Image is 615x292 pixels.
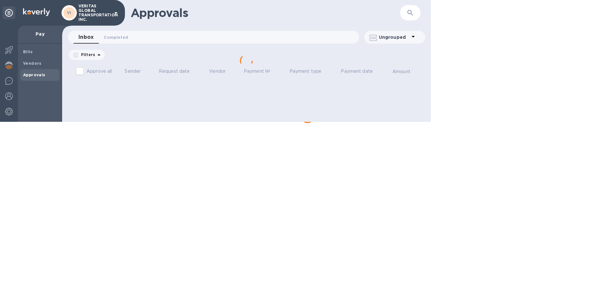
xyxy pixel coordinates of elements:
[392,68,410,75] p: Amount
[244,68,270,75] p: Payment №
[23,72,45,77] b: Approvals
[23,61,42,66] b: Vendors
[104,34,128,41] span: Completed
[290,68,332,75] span: Payment type
[341,68,373,75] p: Payment date
[131,6,363,20] h1: Approvals
[125,68,151,75] span: Sender
[341,68,383,75] span: Payment date
[67,10,71,15] b: VI
[78,4,111,22] p: VERITAS GLOBAL TRANSPORTATION INC.
[159,68,200,75] span: Request date
[209,68,236,75] span: Vendor
[3,6,15,19] div: Unpin categories
[78,52,95,57] p: Filters
[244,68,281,75] span: Payment №
[209,68,225,75] p: Vendor
[23,49,33,54] b: Bills
[23,8,50,16] img: Logo
[23,31,57,37] p: Pay
[379,34,409,40] p: Ungrouped
[290,68,322,75] p: Payment type
[125,68,141,75] p: Sender
[159,68,190,75] p: Request date
[78,33,94,42] span: Inbox
[86,68,112,75] p: Approve all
